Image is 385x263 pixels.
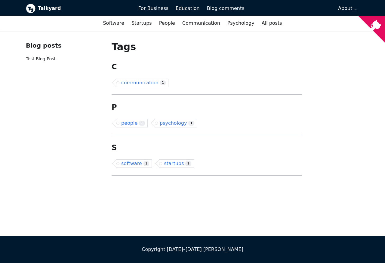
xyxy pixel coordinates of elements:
[188,121,194,126] span: 1
[38,5,130,12] b: Talkyard
[26,56,56,61] a: Test Blog Post
[26,4,35,13] img: Talkyard logo
[143,161,149,166] span: 1
[338,5,356,11] a: About
[156,18,179,28] a: People
[138,5,168,11] span: For Business
[139,121,145,126] span: 1
[224,18,258,28] a: Psychology
[116,119,148,127] a: people1
[112,103,302,112] h2: P
[207,5,245,11] span: Blog comments
[26,4,130,13] a: Talkyard logoTalkyard
[116,159,152,168] a: software1
[128,18,156,28] a: Startups
[258,18,286,28] a: All posts
[134,3,172,14] a: For Business
[172,3,203,14] a: Education
[99,18,128,28] a: Software
[116,79,168,87] a: communication1
[155,119,197,127] a: psychology1
[203,3,248,14] a: Blog comments
[160,80,166,86] span: 1
[159,159,194,168] a: startups1
[112,41,302,53] h1: Tags
[26,41,102,67] nav: Blog recent posts navigation
[185,161,191,166] span: 1
[176,5,200,11] span: Education
[112,62,302,71] h2: C
[26,246,359,253] div: Copyright [DATE]–[DATE] [PERSON_NAME]
[112,143,302,152] h2: S
[26,41,102,51] div: Blog posts
[179,18,224,28] a: Communication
